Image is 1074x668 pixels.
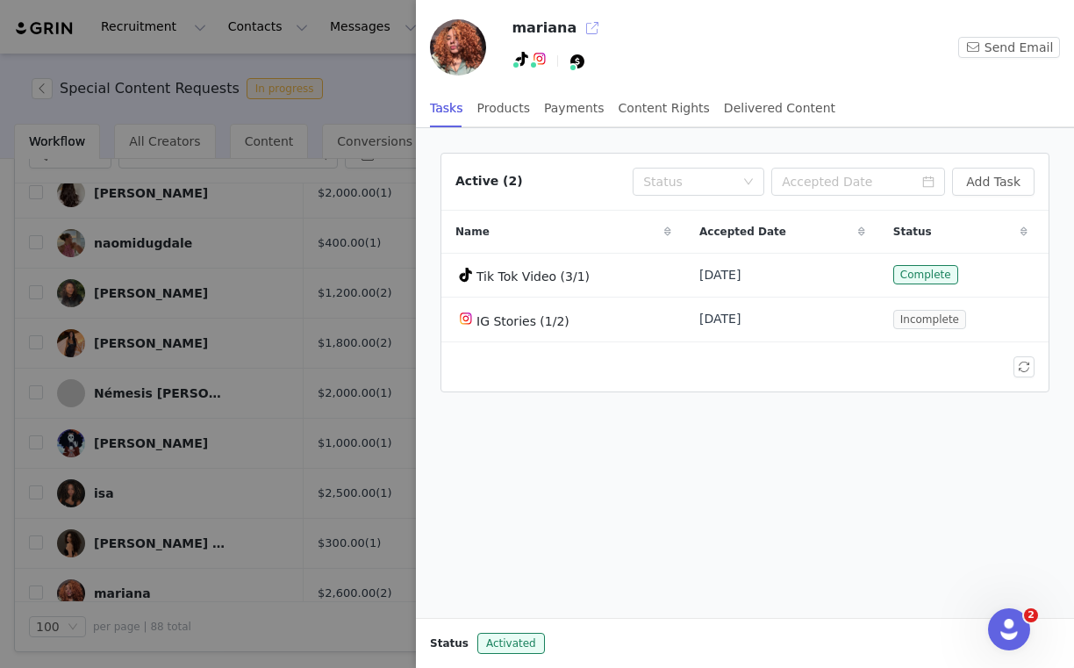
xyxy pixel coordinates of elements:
[771,168,945,196] input: Accepted Date
[922,176,934,188] i: icon: calendar
[619,89,710,128] div: Content Rights
[430,19,486,75] img: 597fc9b8-17d4-486e-a9b5-f51621ed8b8b.jpg
[643,173,734,190] div: Status
[459,312,473,326] img: instagram.svg
[699,266,741,284] span: [DATE]
[544,89,605,128] div: Payments
[476,269,590,284] span: Tik Tok Video (3/1)
[455,224,490,240] span: Name
[477,633,545,654] span: Activated
[988,608,1030,650] iframe: Intercom live chat
[512,18,576,39] h3: mariana
[430,636,469,651] span: Status
[476,314,569,328] span: IG Stories (1/2)
[533,52,547,66] img: instagram.svg
[699,224,786,240] span: Accepted Date
[477,89,530,128] div: Products
[893,310,966,329] span: Incomplete
[1024,608,1038,622] span: 2
[893,224,932,240] span: Status
[724,89,835,128] div: Delivered Content
[430,89,463,128] div: Tasks
[952,168,1035,196] button: Add Task
[893,265,958,284] span: Complete
[440,153,1049,392] article: Active
[743,176,754,189] i: icon: down
[699,310,741,328] span: [DATE]
[455,172,523,190] div: Active (2)
[958,37,1060,58] button: Send Email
